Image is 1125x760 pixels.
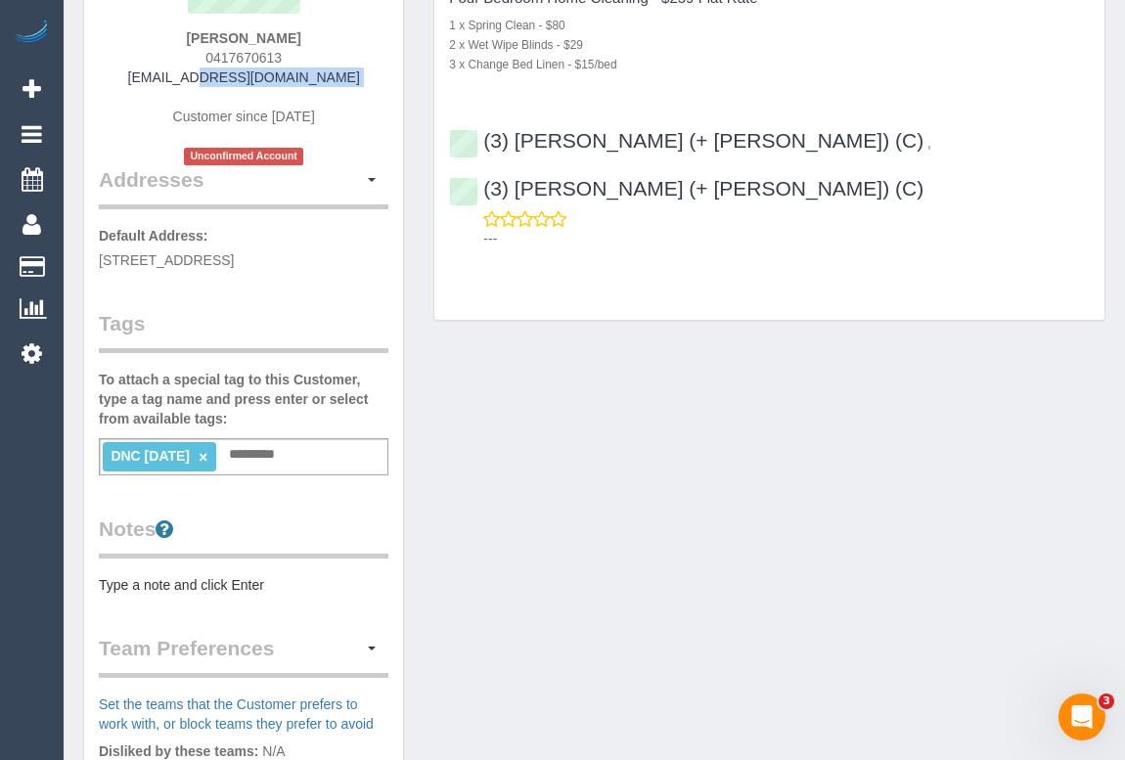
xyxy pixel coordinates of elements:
a: Set the teams that the Customer prefers to work with, or block teams they prefer to avoid [99,696,374,732]
label: To attach a special tag to this Customer, type a tag name and press enter or select from availabl... [99,370,388,428]
iframe: Intercom live chat [1058,693,1105,740]
p: --- [483,229,1090,248]
span: DNC [DATE] [111,448,190,464]
pre: Type a note and click Enter [99,575,388,595]
span: N/A [262,743,285,759]
legend: Team Preferences [99,634,388,678]
a: (3) [PERSON_NAME] (+ [PERSON_NAME]) (C) [449,177,923,200]
span: Unconfirmed Account [184,148,303,164]
small: 2 x Wet Wipe Blinds - $29 [449,38,583,52]
span: [STREET_ADDRESS] [99,252,234,268]
span: , [927,135,931,151]
span: 0417670613 [205,50,282,66]
span: 3 [1099,693,1114,709]
span: Customer since [DATE] [173,109,315,124]
a: [EMAIL_ADDRESS][DOMAIN_NAME] [128,69,360,85]
label: Default Address: [99,226,208,246]
a: (3) [PERSON_NAME] (+ [PERSON_NAME]) (C) [449,129,923,152]
legend: Notes [99,514,388,559]
a: × [199,449,207,466]
small: 3 x Change Bed Linen - $15/bed [449,58,616,71]
legend: Tags [99,309,388,353]
strong: [PERSON_NAME] [186,30,300,46]
small: 1 x Spring Clean - $80 [449,19,564,32]
img: Automaid Logo [12,20,51,47]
